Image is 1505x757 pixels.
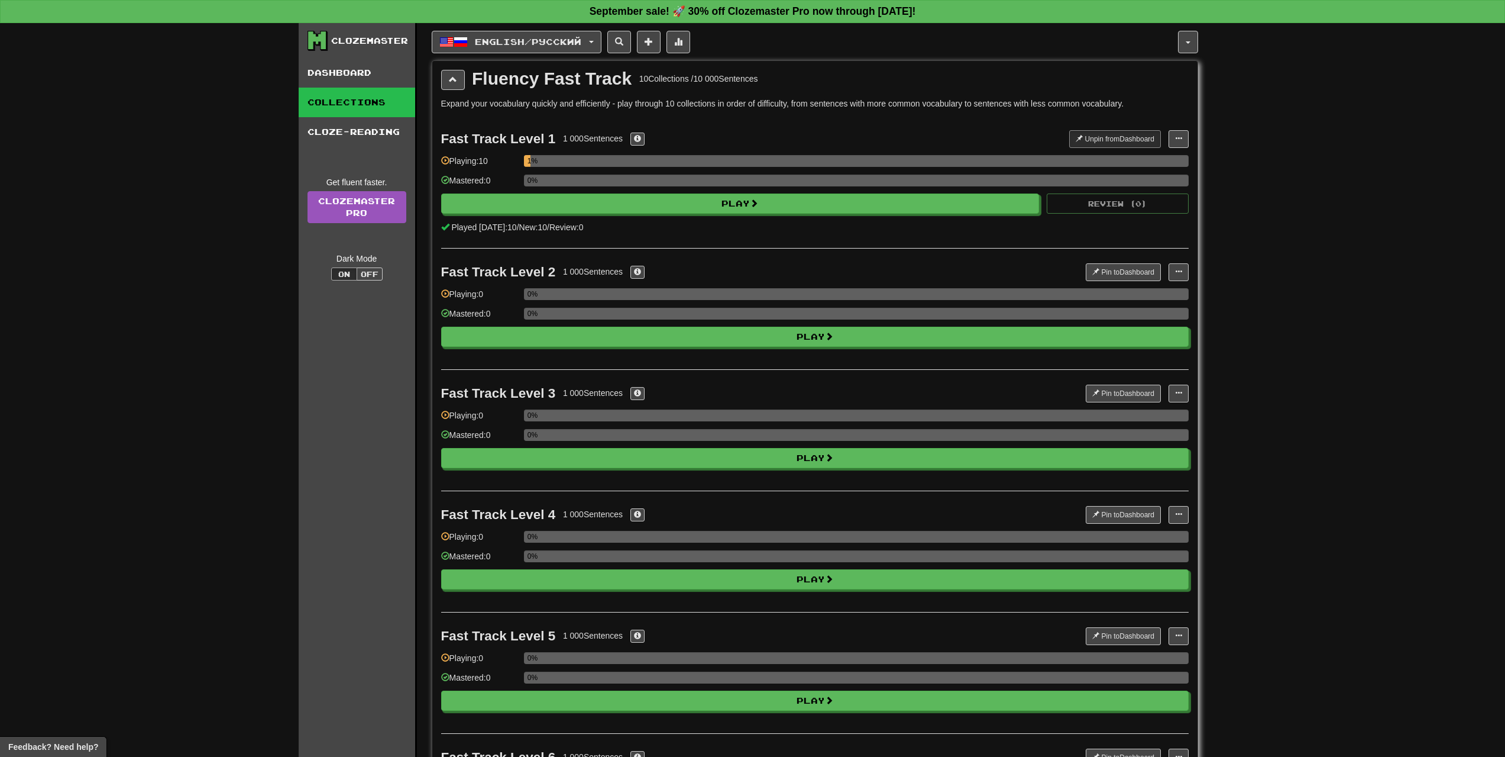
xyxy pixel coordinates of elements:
[563,133,623,144] div: 1 000 Sentences
[299,88,415,117] a: Collections
[8,741,98,753] span: Open feedback widget
[637,31,661,53] button: Add sentence to collection
[441,131,556,146] div: Fast Track Level 1
[441,308,518,327] div: Mastered: 0
[1047,194,1189,214] button: Review (0)
[1069,130,1161,148] button: Unpin fromDashboard
[331,35,408,47] div: Clozemaster
[517,223,519,232] span: /
[563,630,623,642] div: 1 000 Sentences
[441,507,556,522] div: Fast Track Level 4
[451,223,516,232] span: Played [DATE]: 10
[441,194,1040,214] button: Play
[441,155,518,175] div: Playing: 10
[1086,385,1161,402] button: Pin toDashboard
[441,98,1189,109] p: Expand your vocabulary quickly and efficiently - play through 10 collections in order of difficul...
[308,176,406,188] div: Get fluent faster.
[432,31,601,53] button: English/Русский
[563,387,623,399] div: 1 000 Sentences
[441,448,1189,468] button: Play
[1086,627,1161,645] button: Pin toDashboard
[441,429,518,449] div: Mastered: 0
[639,73,758,85] div: 10 Collections / 10 000 Sentences
[308,253,406,265] div: Dark Mode
[590,5,916,17] strong: September sale! 🚀 30% off Clozemaster Pro now through [DATE]!
[441,531,518,550] div: Playing: 0
[441,410,518,429] div: Playing: 0
[549,223,584,232] span: Review: 0
[527,155,530,167] div: 1%
[1086,263,1161,281] button: Pin toDashboard
[441,288,518,308] div: Playing: 0
[299,58,415,88] a: Dashboard
[519,223,547,232] span: New: 10
[1086,506,1161,524] button: Pin toDashboard
[441,550,518,570] div: Mastered: 0
[441,691,1189,711] button: Play
[299,117,415,147] a: Cloze-Reading
[472,70,632,88] div: Fluency Fast Track
[441,327,1189,347] button: Play
[666,31,690,53] button: More stats
[441,672,518,691] div: Mastered: 0
[441,652,518,672] div: Playing: 0
[441,175,518,194] div: Mastered: 0
[475,37,581,47] span: English / Русский
[441,629,556,643] div: Fast Track Level 5
[308,191,406,223] a: ClozemasterPro
[547,223,549,232] span: /
[563,508,623,520] div: 1 000 Sentences
[441,569,1189,590] button: Play
[563,266,623,278] div: 1 000 Sentences
[607,31,631,53] button: Search sentences
[331,268,357,281] button: On
[357,268,383,281] button: Off
[441,386,556,401] div: Fast Track Level 3
[441,265,556,279] div: Fast Track Level 2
